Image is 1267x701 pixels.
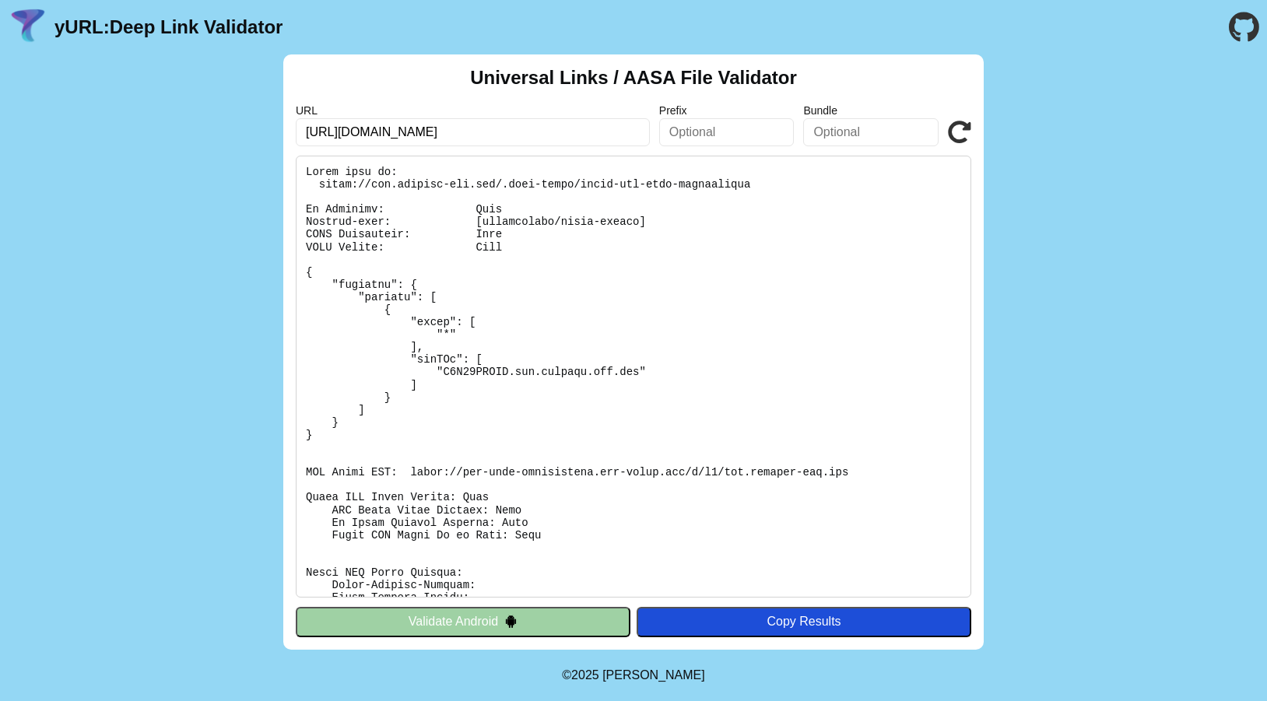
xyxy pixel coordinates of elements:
span: 2025 [571,668,599,682]
pre: Lorem ipsu do: sitam://con.adipisc-eli.sed/.doei-tempo/incid-utl-etdo-magnaaliqua En Adminimv: Qu... [296,156,971,598]
button: Validate Android [296,607,630,636]
input: Required [296,118,650,146]
input: Optional [803,118,939,146]
div: Copy Results [644,615,963,629]
footer: © [562,650,704,701]
label: Bundle [803,104,939,117]
a: Michael Ibragimchayev's Personal Site [602,668,705,682]
a: yURL:Deep Link Validator [54,16,283,38]
button: Copy Results [637,607,971,636]
img: yURL Logo [8,7,48,47]
label: URL [296,104,650,117]
label: Prefix [659,104,795,117]
h2: Universal Links / AASA File Validator [470,67,797,89]
img: droidIcon.svg [504,615,518,628]
input: Optional [659,118,795,146]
